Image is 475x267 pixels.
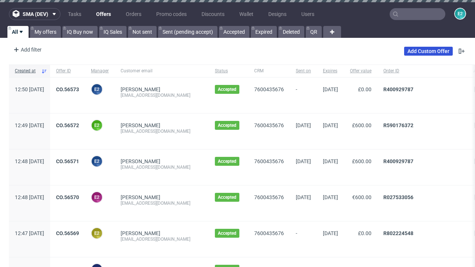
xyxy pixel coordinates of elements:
[323,194,338,200] span: [DATE]
[121,86,160,92] a: [PERSON_NAME]
[323,68,338,74] span: Expires
[9,8,60,20] button: sma (dev)
[323,122,338,128] span: [DATE]
[15,158,44,164] span: 12:48 [DATE]
[10,44,43,56] div: Add filter
[62,26,98,38] a: IQ Buy now
[121,128,203,134] div: [EMAIL_ADDRESS][DOMAIN_NAME]
[323,230,338,236] span: [DATE]
[92,192,102,202] figcaption: e2
[296,158,311,164] span: [DATE]
[152,8,191,20] a: Promo codes
[128,26,157,38] a: Not sent
[218,194,236,200] span: Accepted
[297,8,319,20] a: Users
[264,8,291,20] a: Designs
[158,26,217,38] a: Sent (pending accept)
[121,194,160,200] a: [PERSON_NAME]
[99,26,127,38] a: IQ Sales
[251,26,277,38] a: Expired
[218,122,236,128] span: Accepted
[235,8,258,20] a: Wallet
[219,26,249,38] a: Accepted
[352,194,371,200] span: €600.00
[15,194,44,200] span: 12:48 [DATE]
[15,68,38,74] span: Created at
[56,158,79,164] a: CO.56571
[350,68,371,74] span: Offer value
[352,122,371,128] span: £600.00
[7,26,29,38] a: All
[121,8,146,20] a: Orders
[296,230,311,248] span: -
[197,8,229,20] a: Discounts
[296,122,311,128] span: [DATE]
[296,86,311,104] span: -
[30,26,61,38] a: My offers
[121,200,203,206] div: [EMAIL_ADDRESS][DOMAIN_NAME]
[92,8,115,20] a: Offers
[121,236,203,242] div: [EMAIL_ADDRESS][DOMAIN_NAME]
[218,158,236,164] span: Accepted
[218,86,236,92] span: Accepted
[92,228,102,238] figcaption: e2
[323,86,338,92] span: [DATE]
[56,122,79,128] a: CO.56572
[121,164,203,170] div: [EMAIL_ADDRESS][DOMAIN_NAME]
[296,194,311,200] span: [DATE]
[278,26,304,38] a: Deleted
[121,230,160,236] a: [PERSON_NAME]
[121,158,160,164] a: [PERSON_NAME]
[15,86,44,92] span: 12:50 [DATE]
[92,84,102,95] figcaption: e2
[121,68,203,74] span: Customer email
[56,68,79,74] span: Offer ID
[383,194,413,200] a: R027533056
[92,120,102,131] figcaption: e2
[383,230,413,236] a: R802224548
[56,230,79,236] a: CO.56569
[383,122,413,128] a: R590176372
[254,158,284,164] a: 7600435676
[404,47,453,56] a: Add Custom Offer
[296,68,311,74] span: Sent on
[63,8,86,20] a: Tasks
[15,230,44,236] span: 12:47 [DATE]
[15,122,44,128] span: 12:49 [DATE]
[215,68,242,74] span: Status
[56,86,79,92] a: CO.56573
[254,68,284,74] span: CRM
[91,68,109,74] span: Manager
[383,158,413,164] a: R400929787
[92,156,102,167] figcaption: e2
[218,230,236,236] span: Accepted
[383,68,462,74] span: Order ID
[23,11,48,17] span: sma (dev)
[352,158,371,164] span: £600.00
[383,86,413,92] a: R400929787
[254,230,284,236] a: 7600435676
[254,122,284,128] a: 7600435676
[306,26,322,38] a: QR
[323,158,338,164] span: [DATE]
[254,194,284,200] a: 7600435676
[56,194,79,200] a: CO.56570
[358,86,371,92] span: £0.00
[358,230,371,236] span: £0.00
[455,9,465,19] figcaption: e2
[254,86,284,92] a: 7600435676
[121,92,203,98] div: [EMAIL_ADDRESS][DOMAIN_NAME]
[121,122,160,128] a: [PERSON_NAME]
